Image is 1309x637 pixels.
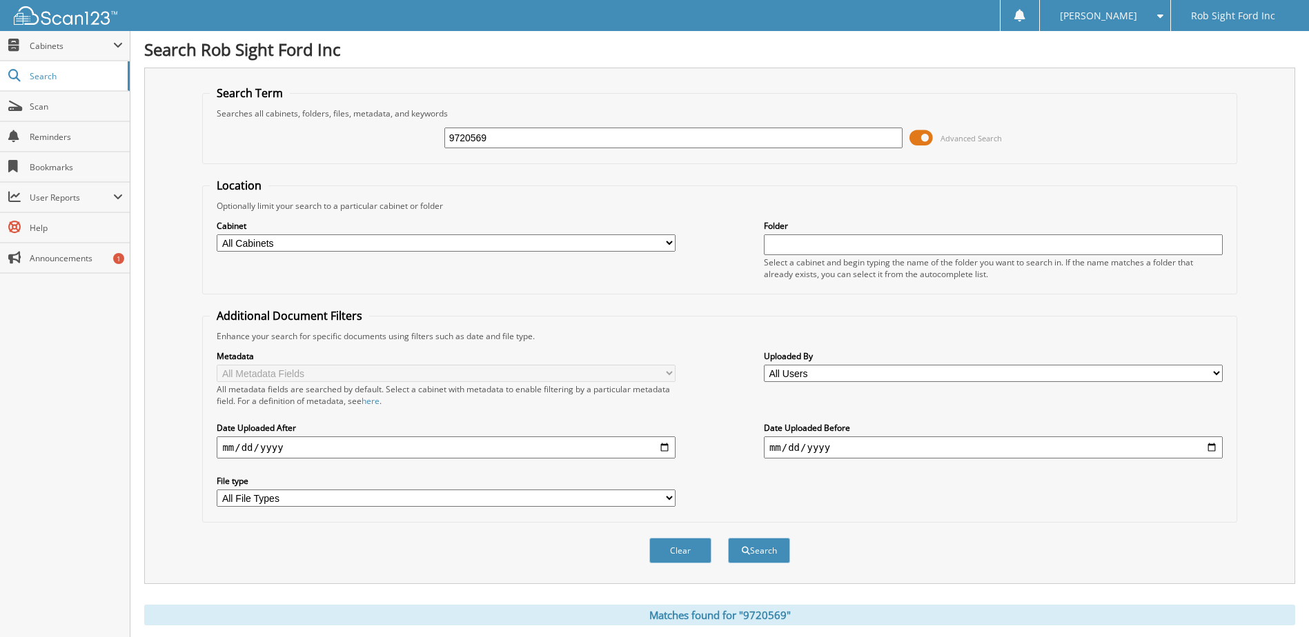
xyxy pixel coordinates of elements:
[764,220,1223,232] label: Folder
[144,605,1295,625] div: Matches found for "9720569"
[30,192,113,203] span: User Reports
[217,475,676,487] label: File type
[941,133,1002,143] span: Advanced Search
[210,308,369,323] legend: Additional Document Filters
[1191,12,1275,20] span: Rob Sight Ford Inc
[649,538,711,563] button: Clear
[210,85,290,101] legend: Search Term
[362,395,380,407] a: here
[217,220,676,232] label: Cabinet
[210,200,1229,212] div: Optionally limit your search to a particular cabinet or folder
[210,330,1229,342] div: Enhance your search for specific documents using filters such as date and file type.
[764,422,1223,434] label: Date Uploaded Before
[113,253,124,264] div: 1
[30,101,123,112] span: Scan
[217,436,676,458] input: start
[210,108,1229,119] div: Searches all cabinets, folders, files, metadata, and keywords
[1060,12,1137,20] span: [PERSON_NAME]
[30,252,123,264] span: Announcements
[14,6,117,25] img: scan123-logo-white.svg
[30,161,123,173] span: Bookmarks
[764,350,1223,362] label: Uploaded By
[30,70,121,82] span: Search
[764,436,1223,458] input: end
[30,40,113,52] span: Cabinets
[217,383,676,407] div: All metadata fields are searched by default. Select a cabinet with metadata to enable filtering b...
[144,38,1295,61] h1: Search Rob Sight Ford Inc
[728,538,790,563] button: Search
[30,222,123,234] span: Help
[764,256,1223,280] div: Select a cabinet and begin typing the name of the folder you want to search in. If the name match...
[210,178,268,193] legend: Location
[217,422,676,434] label: Date Uploaded After
[30,131,123,143] span: Reminders
[217,350,676,362] label: Metadata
